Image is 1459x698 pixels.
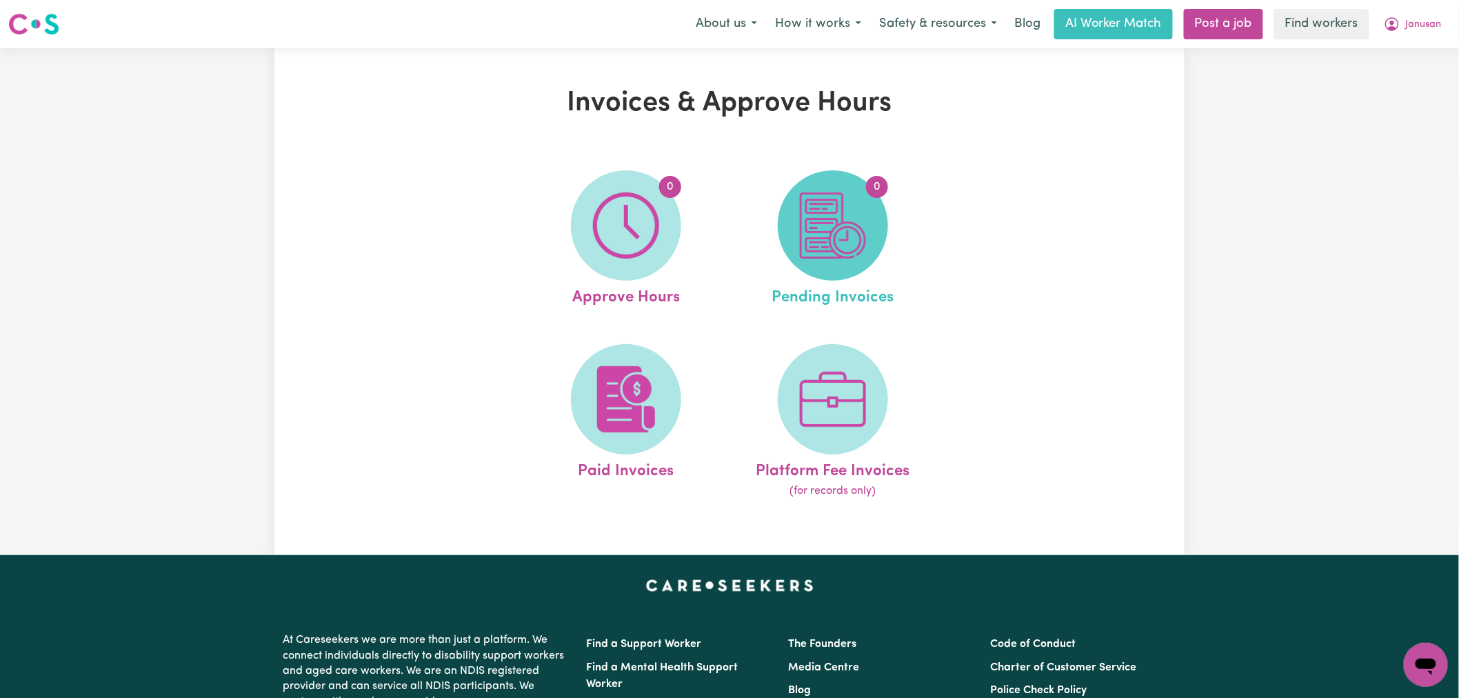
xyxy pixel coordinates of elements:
[788,662,859,673] a: Media Centre
[578,455,674,483] span: Paid Invoices
[1404,643,1448,687] iframe: Button to launch messaging window
[1406,17,1442,32] span: Janusan
[788,639,856,650] a: The Founders
[734,170,932,310] a: Pending Invoices
[1274,9,1369,39] a: Find workers
[766,10,870,39] button: How it works
[527,344,725,500] a: Paid Invoices
[991,639,1076,650] a: Code of Conduct
[789,483,876,499] span: (for records only)
[646,580,814,591] a: Careseekers home page
[8,8,59,40] a: Careseekers logo
[8,12,59,37] img: Careseekers logo
[586,639,701,650] a: Find a Support Worker
[687,10,766,39] button: About us
[1006,9,1049,39] a: Blog
[1375,10,1451,39] button: My Account
[572,281,680,310] span: Approve Hours
[659,176,681,198] span: 0
[870,10,1006,39] button: Safety & resources
[772,281,894,310] span: Pending Invoices
[1184,9,1263,39] a: Post a job
[788,685,811,696] a: Blog
[756,455,909,483] span: Platform Fee Invoices
[991,662,1137,673] a: Charter of Customer Service
[527,170,725,310] a: Approve Hours
[586,662,738,690] a: Find a Mental Health Support Worker
[734,344,932,500] a: Platform Fee Invoices(for records only)
[434,87,1025,120] h1: Invoices & Approve Hours
[1054,9,1173,39] a: AI Worker Match
[991,685,1087,696] a: Police Check Policy
[866,176,888,198] span: 0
